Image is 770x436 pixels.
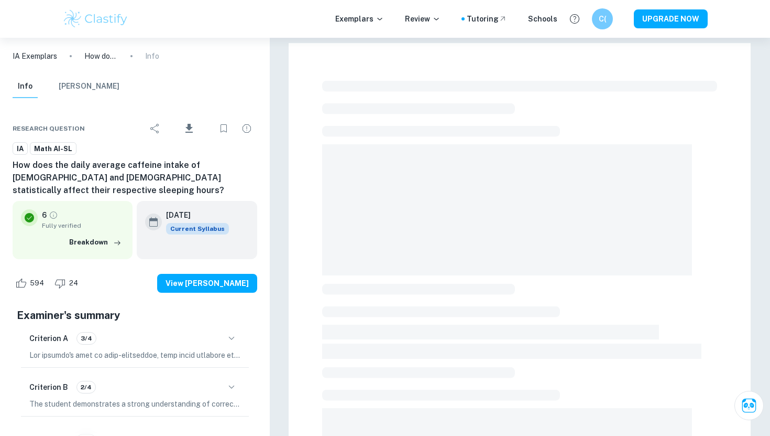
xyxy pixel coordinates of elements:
[13,159,257,197] h6: How does the daily average caffeine intake of [DEMOGRAPHIC_DATA] and [DEMOGRAPHIC_DATA] statistic...
[166,223,229,235] span: Current Syllabus
[29,349,240,361] p: Lor ipsumdo's amet co adip-elitseddoe, temp incid utlabore etdolorem al enimadminimv, quis, nos e...
[84,50,118,62] p: How does the daily average caffeine intake of [DEMOGRAPHIC_DATA] and [DEMOGRAPHIC_DATA] statistic...
[42,209,47,221] p: 6
[49,210,58,220] a: Grade fully verified
[77,382,95,392] span: 2/4
[13,75,38,98] button: Info
[166,223,229,235] div: This exemplar is based on the current syllabus. Feel free to refer to it for inspiration/ideas wh...
[467,13,507,25] a: Tutoring
[168,115,211,142] div: Download
[145,118,166,139] div: Share
[62,8,129,29] img: Clastify logo
[30,142,76,155] a: Math AI-SL
[42,221,124,230] span: Fully verified
[335,13,384,25] p: Exemplars
[59,75,119,98] button: [PERSON_NAME]
[29,381,68,393] h6: Criterion B
[77,334,96,343] span: 3/4
[145,50,159,62] p: Info
[528,13,557,25] a: Schools
[405,13,441,25] p: Review
[236,118,257,139] div: Report issue
[63,278,84,289] span: 24
[67,235,124,250] button: Breakdown
[52,275,84,292] div: Dislike
[634,9,708,28] button: UPGRADE NOW
[17,307,253,323] h5: Examiner's summary
[13,275,50,292] div: Like
[29,398,240,410] p: The student demonstrates a strong understanding of correct mathematical notation, symbols, and te...
[13,144,27,154] span: IA
[213,118,234,139] div: Bookmark
[24,278,50,289] span: 594
[29,333,68,344] h6: Criterion A
[13,142,28,155] a: IA
[13,124,85,133] span: Research question
[734,391,764,420] button: Ask Clai
[30,144,76,154] span: Math AI-SL
[566,10,584,28] button: Help and Feedback
[597,13,609,25] h6: C(
[13,50,57,62] a: IA Exemplars
[166,209,221,221] h6: [DATE]
[157,274,257,293] button: View [PERSON_NAME]
[592,8,613,29] button: C(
